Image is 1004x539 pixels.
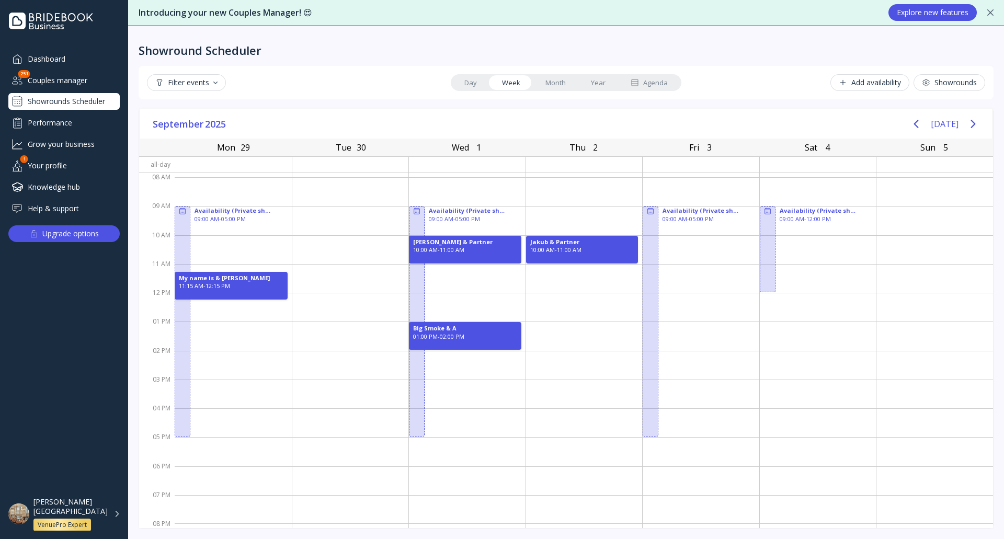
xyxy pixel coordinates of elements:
[149,116,232,132] button: September2025
[686,140,702,155] div: Fri
[489,75,533,90] a: Week
[147,74,226,91] button: Filter events
[8,225,120,242] button: Upgrade options
[139,315,175,344] div: 01 PM
[8,50,120,67] a: Dashboard
[139,489,175,518] div: 07 PM
[413,238,517,246] div: [PERSON_NAME] & Partner
[139,43,261,58] div: Showround Scheduler
[8,157,120,174] a: Your profile1
[526,235,638,264] div: Jakub & Partner, 10:00 AM - 11:00 AM
[139,345,175,373] div: 02 PM
[179,274,283,282] div: My name is & [PERSON_NAME]
[413,246,517,254] div: 10:00 AM - 11:00 AM
[631,78,668,88] div: Agenda
[589,141,602,154] div: 2
[155,78,218,87] div: Filter events
[413,332,517,341] div: 01:00 PM - 02:00 PM
[20,155,28,163] div: 1
[139,518,175,530] div: 08 PM
[139,200,175,228] div: 09 AM
[922,78,977,87] div: Showrounds
[8,135,120,153] a: Grow your business
[409,235,521,264] div: Simek & Partner, 10:00 AM - 11:00 AM
[413,324,517,332] div: Big Smoke & A
[802,140,820,155] div: Sat
[702,141,716,154] div: 3
[42,226,99,241] div: Upgrade options
[820,141,834,154] div: 4
[214,140,238,155] div: Mon
[8,200,120,217] a: Help & support
[888,4,977,21] button: Explore new features
[8,72,120,89] div: Couples manager
[139,286,175,315] div: 12 PM
[175,206,288,437] div: Availability (Private showrounds), 09:00 AM - 05:00 PM
[931,114,959,133] button: [DATE]
[139,258,175,286] div: 11 AM
[139,431,175,460] div: 05 PM
[897,8,968,17] div: Explore new features
[8,93,120,110] a: Showrounds Scheduler
[530,246,634,254] div: 10:00 AM - 11:00 AM
[139,373,175,402] div: 03 PM
[139,157,175,172] div: All-day
[578,75,618,90] a: Year
[917,140,939,155] div: Sun
[238,141,252,154] div: 29
[38,521,87,529] div: VenuePro Expert
[333,140,355,155] div: Tue
[8,503,29,524] img: dpr=1,fit=cover,g=face,w=48,h=48
[914,74,985,91] button: Showrounds
[179,282,283,290] div: 11:15 AM - 12:15 PM
[839,78,901,87] div: Add availability
[139,171,175,200] div: 08 AM
[472,141,486,154] div: 1
[906,113,927,134] button: Previous page
[355,141,368,154] div: 30
[205,116,227,132] span: 2025
[643,206,755,437] div: Availability (Private showrounds), 09:00 AM - 05:00 PM
[530,238,634,246] div: Jakub & Partner
[175,271,288,300] div: My name is & Slim Shady, 11:15 AM - 12:15 PM
[939,141,952,154] div: 5
[449,140,472,155] div: Wed
[8,72,120,89] a: Couples manager251
[566,140,589,155] div: Thu
[139,229,175,258] div: 10 AM
[139,460,175,489] div: 06 PM
[153,116,205,132] span: September
[952,489,1004,539] iframe: Chat Widget
[452,75,489,90] a: Day
[760,206,872,293] div: Availability (Private showrounds), 09:00 AM - 12:00 PM
[8,178,120,196] a: Knowledge hub
[830,74,909,91] button: Add availability
[139,402,175,431] div: 04 PM
[8,157,120,174] div: Your profile
[409,322,521,350] div: Big Smoke & A, 01:00 PM - 02:00 PM
[18,70,30,78] div: 251
[33,497,108,516] div: [PERSON_NAME][GEOGRAPHIC_DATA]
[533,75,578,90] a: Month
[8,114,120,131] a: Performance
[963,113,984,134] button: Next page
[139,7,878,19] div: Introducing your new Couples Manager! 😍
